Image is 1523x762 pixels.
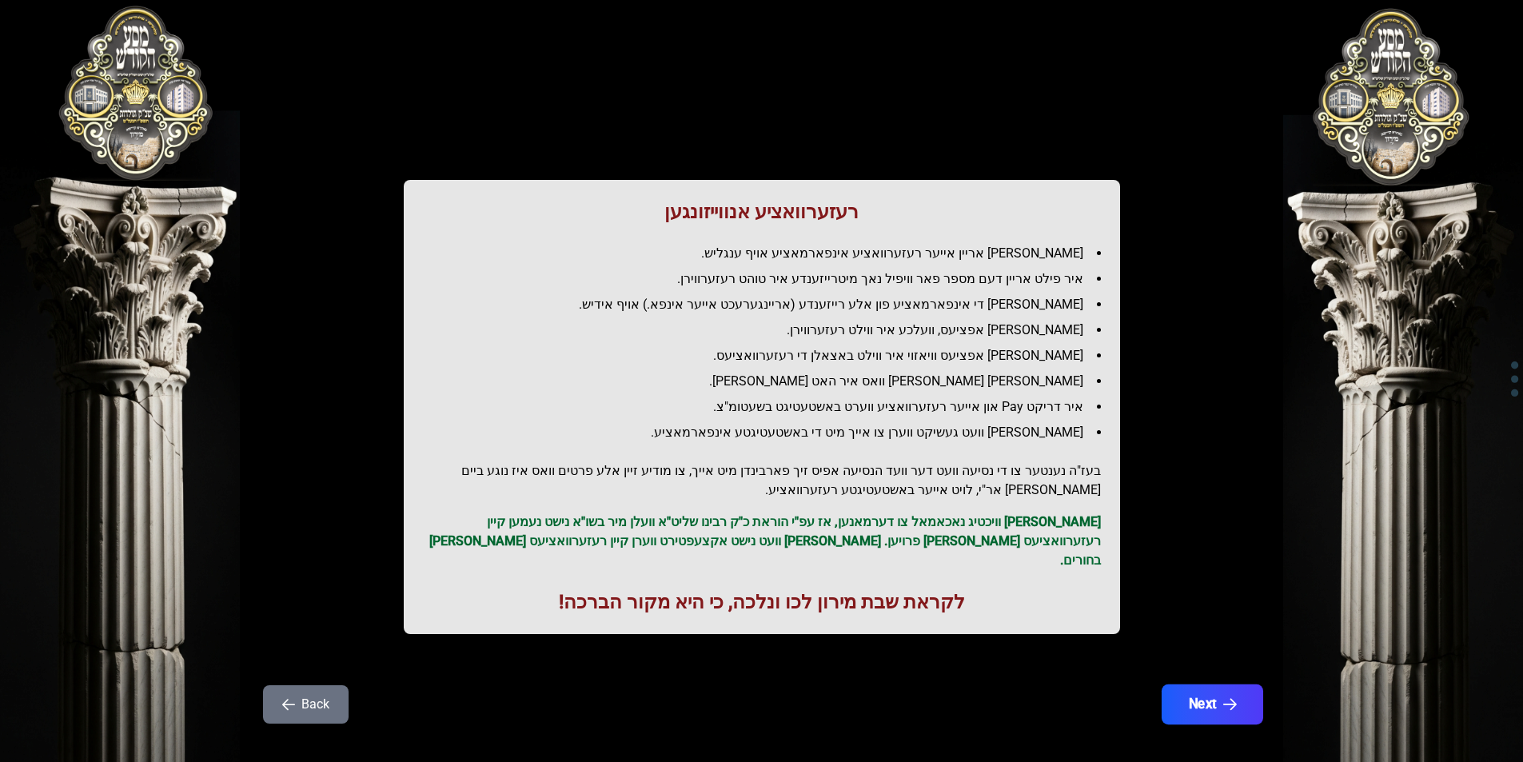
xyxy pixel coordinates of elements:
li: [PERSON_NAME] די אינפארמאציע פון אלע רייזענדע (אריינגערעכט אייער אינפא.) אויף אידיש. [436,295,1101,314]
li: [PERSON_NAME] [PERSON_NAME] וואס איר האט [PERSON_NAME]. [436,372,1101,391]
h1: לקראת שבת מירון לכו ונלכה, כי היא מקור הברכה! [423,589,1101,615]
button: Next [1161,684,1262,724]
li: [PERSON_NAME] אריין אייער רעזערוואציע אינפארמאציע אויף ענגליש. [436,244,1101,263]
li: [PERSON_NAME] אפציעס, וועלכע איר ווילט רעזערווירן. [436,321,1101,340]
h1: רעזערוואציע אנווייזונגען [423,199,1101,225]
button: Back [263,685,349,724]
h2: בעז"ה נענטער צו די נסיעה וועט דער וועד הנסיעה אפיס זיך פארבינדן מיט אייך, צו מודיע זיין אלע פרטים... [423,461,1101,500]
p: [PERSON_NAME] וויכטיג נאכאמאל צו דערמאנען, אז עפ"י הוראת כ"ק רבינו שליט"א וועלן מיר בשו"א נישט נע... [423,513,1101,570]
li: איר דריקט Pay און אייער רעזערוואציע ווערט באשטעטיגט בשעטומ"צ. [436,397,1101,417]
li: איר פילט אריין דעם מספר פאר וויפיל נאך מיטרייזענדע איר טוהט רעזערווירן. [436,269,1101,289]
li: [PERSON_NAME] וועט געשיקט ווערן צו אייך מיט די באשטעטיגטע אינפארמאציע. [436,423,1101,442]
li: [PERSON_NAME] אפציעס וויאזוי איר ווילט באצאלן די רעזערוואציעס. [436,346,1101,365]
